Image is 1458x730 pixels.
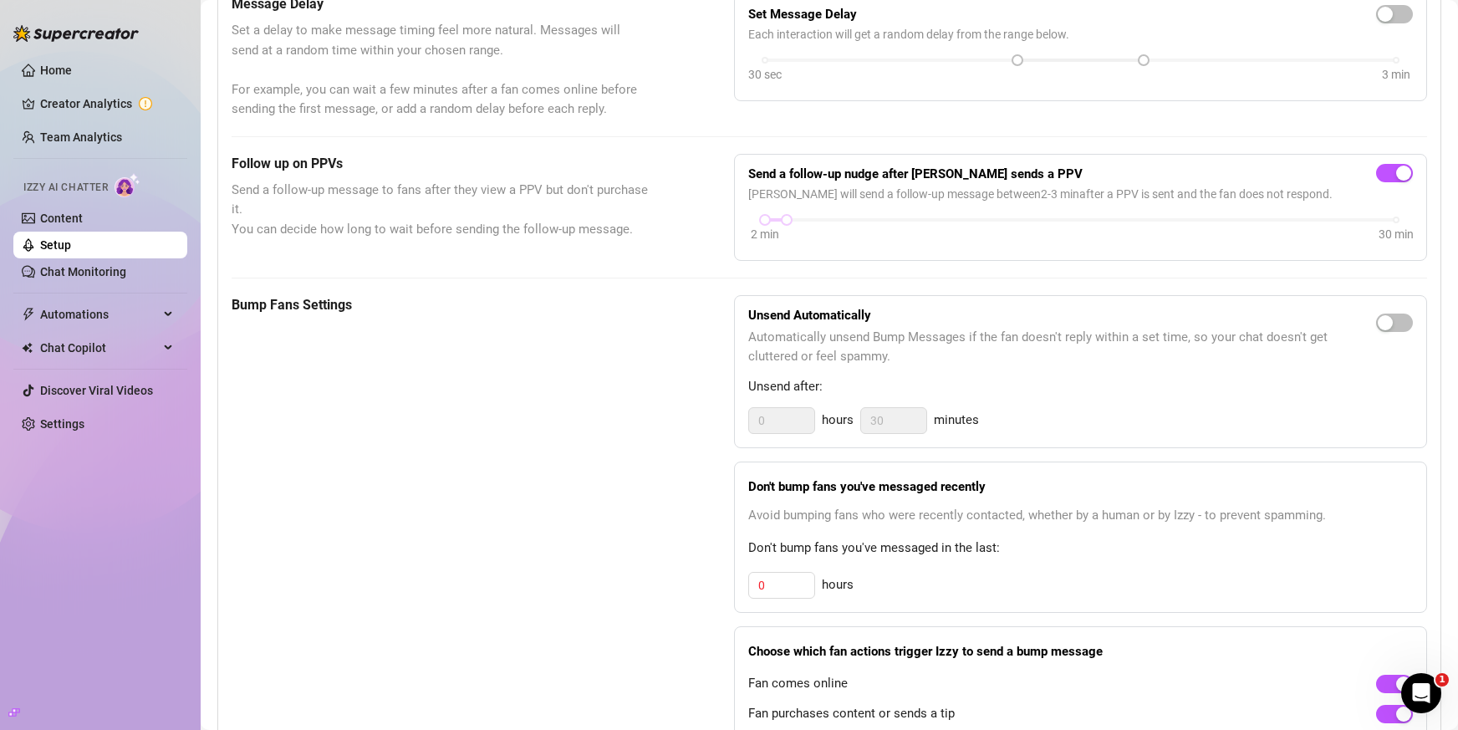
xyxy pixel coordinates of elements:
a: Settings [40,417,84,431]
span: Each interaction will get a random delay from the range below. [748,25,1414,43]
h5: Bump Fans Settings [232,295,650,315]
span: Izzy AI Chatter [23,180,108,196]
img: Chat Copilot [22,342,33,354]
span: Unsend after: [748,377,1414,397]
span: hours [822,411,854,431]
a: Home [40,64,72,77]
iframe: Intercom live chat [1401,673,1441,713]
span: hours [822,575,854,595]
a: Creator Analytics exclamation-circle [40,90,174,117]
a: Setup [40,238,71,252]
strong: Send a follow-up nudge after [PERSON_NAME] sends a PPV [748,166,1083,181]
a: Content [40,212,83,225]
img: logo-BBDzfeDw.svg [13,25,139,42]
strong: Unsend Automatically [748,308,871,323]
img: AI Chatter [115,173,140,197]
div: 30 sec [748,65,782,84]
span: Fan comes online [748,674,848,694]
div: 3 min [1382,65,1410,84]
a: Team Analytics [40,130,122,144]
span: Automations [40,301,159,328]
span: Set a delay to make message timing feel more natural. Messages will send at a random time within ... [232,21,650,120]
h5: Follow up on PPVs [232,154,650,174]
strong: Choose which fan actions trigger Izzy to send a bump message [748,644,1103,659]
span: Automatically unsend Bump Messages if the fan doesn't reply within a set time, so your chat doesn... [748,328,1377,367]
span: 1 [1435,673,1449,687]
span: Fan purchases content or sends a tip [748,704,955,724]
strong: Don't bump fans you've messaged recently [748,479,986,494]
span: Avoid bumping fans who were recently contacted, whether by a human or by Izzy - to prevent spamming. [748,506,1414,526]
a: Discover Viral Videos [40,384,153,397]
div: 30 min [1379,225,1414,243]
div: 2 min [751,225,779,243]
span: [PERSON_NAME] will send a follow-up message between 2 - 3 min after a PPV is sent and the fan doe... [748,185,1414,203]
span: thunderbolt [22,308,35,321]
span: build [8,707,20,718]
span: Send a follow-up message to fans after they view a PPV but don't purchase it. You can decide how ... [232,181,650,240]
span: minutes [934,411,979,431]
span: Don't bump fans you've messaged in the last: [748,539,1414,559]
strong: Set Message Delay [748,7,857,22]
a: Chat Monitoring [40,265,126,278]
span: Chat Copilot [40,334,159,361]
